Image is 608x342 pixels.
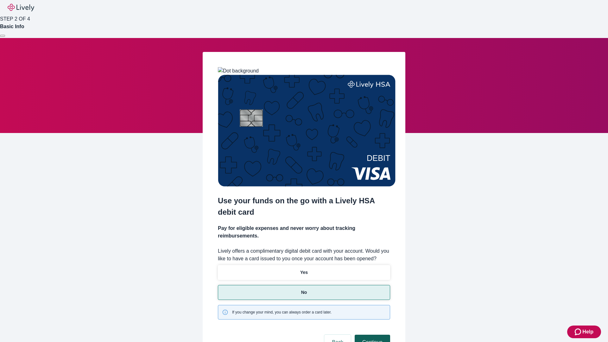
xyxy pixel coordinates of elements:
img: Debit card [218,75,396,187]
img: Lively [8,4,34,11]
p: No [301,289,307,296]
img: Dot background [218,67,259,75]
label: Lively offers a complimentary digital debit card with your account. Would you like to have a card... [218,247,390,263]
svg: Zendesk support icon [575,328,582,336]
button: Zendesk support iconHelp [567,326,601,338]
h4: Pay for eligible expenses and never worry about tracking reimbursements. [218,225,390,240]
span: If you change your mind, you can always order a card later. [232,309,332,315]
h2: Use your funds on the go with a Lively HSA debit card [218,195,390,218]
p: Yes [300,269,308,276]
button: Yes [218,265,390,280]
button: No [218,285,390,300]
span: Help [582,328,593,336]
